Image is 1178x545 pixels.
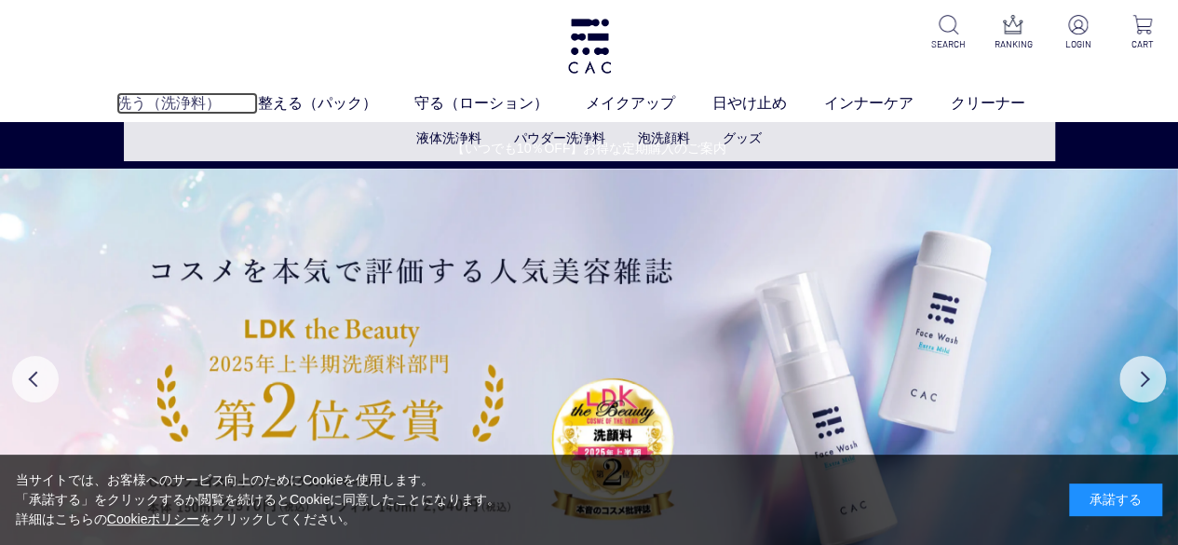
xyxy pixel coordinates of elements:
[1119,356,1166,402] button: Next
[586,92,712,115] a: メイクアップ
[992,15,1034,51] a: RANKING
[16,470,500,529] div: 当サイトでは、お客様へのサービス向上のためにCookieを使用します。 「承諾する」をクリックするか閲覧を続けるとCookieに同意したことになります。 詳細はこちらの をクリックしてください。
[1,139,1177,158] a: 【いつでも10％OFF】お得な定期購入のご案内
[992,37,1034,51] p: RANKING
[1069,484,1162,516] div: 承諾する
[416,130,481,145] a: 液体洗浄料
[565,19,614,74] img: logo
[258,92,414,115] a: 整える（パック）
[1057,37,1099,51] p: LOGIN
[1121,15,1163,51] a: CART
[928,37,969,51] p: SEARCH
[928,15,969,51] a: SEARCH
[12,356,59,402] button: Previous
[824,92,951,115] a: インナーケア
[1057,15,1099,51] a: LOGIN
[951,92,1063,115] a: クリーナー
[1121,37,1163,51] p: CART
[638,130,690,145] a: 泡洗顔料
[514,130,605,145] a: パウダー洗浄料
[723,130,762,145] a: グッズ
[414,92,586,115] a: 守る（ローション）
[712,92,824,115] a: 日やけ止め
[116,92,258,115] a: 洗う（洗浄料）
[107,511,200,526] a: Cookieポリシー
